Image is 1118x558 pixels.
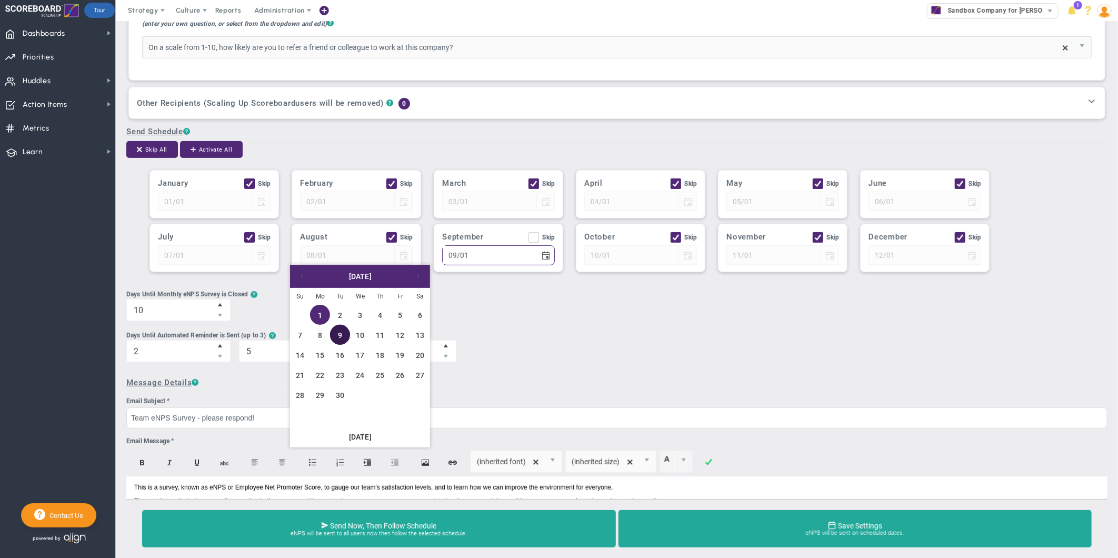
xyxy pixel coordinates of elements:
span: Skip [542,178,555,191]
a: 4 [370,305,390,325]
a: 30 [330,385,350,405]
h3: February [300,178,386,192]
div: Email Subject * [126,396,1107,406]
h3: July [158,232,244,245]
a: Done! [696,453,721,473]
button: Indent [355,453,380,473]
a: 14 [290,345,310,365]
h3: June [869,178,955,192]
button: Strikethrough [212,453,237,473]
span: eNPS will be sent on scheduled dates. [628,531,1083,537]
span: Increase value [211,300,231,310]
a: 8 [310,325,330,345]
span: Current selected color is rgba(255, 255, 255, 0) [660,451,693,473]
a: 1 [310,305,330,325]
span: select [638,451,656,472]
button: Bold [129,453,155,473]
th: Thursday [370,288,390,305]
span: Decrease value [211,351,231,362]
h3: January [158,178,244,192]
span: Skip [542,232,555,244]
a: 3 [350,305,370,325]
span: Skip [258,232,271,244]
button: Skip All [126,141,178,158]
h3: October [584,232,671,245]
span: Skip [826,178,839,191]
span: Skip [969,178,981,191]
h3: April [584,178,671,192]
a: 5 [390,305,410,325]
h3: August [300,232,386,245]
h3: December [869,232,955,245]
h3: May [726,178,813,192]
h3: Other Recipients ( users will be removed) [137,98,384,108]
a: 27 [410,365,430,385]
h3: Message Details [126,378,1107,388]
div: Days Until Monthly eNPS Survey is Closed [126,291,248,298]
a: 10 [350,325,370,345]
input: Email Subject * [126,407,1107,429]
div: Powered by Align [21,530,129,546]
a: 7 [290,325,310,345]
a: 23 [330,365,350,385]
button: Save Settings eNPS will be sent on scheduled dates. [618,510,1092,547]
span: select [1043,4,1058,18]
span: Decrease value [436,351,456,362]
button: Underline [184,453,209,473]
span: Scaling Up Scoreboard [207,98,296,108]
div: Days Until Automated Reminder is Sent (up to 3) [126,332,266,340]
div: Email Message * [126,436,1107,446]
h3: Send Schedule [126,127,1107,137]
span: Skip [684,178,697,191]
button: Insert hyperlink [440,453,465,473]
a: 13 [410,325,430,345]
span: Priorities [23,46,54,68]
span: Strategy [128,6,158,14]
td: Current focused date is Monday, September 1, 2025 [310,305,330,325]
button: Activate All [180,141,243,158]
h3: September [442,232,528,245]
a: 16 [330,345,350,365]
span: Learn [23,141,43,163]
th: Friday [390,288,410,305]
span: Skip [400,232,413,244]
span: Huddles [23,70,51,92]
a: 19 [390,345,410,365]
a: 28 [290,385,310,405]
span: 0 [398,98,410,109]
span: Dashboards [23,23,65,45]
th: Saturday [410,288,430,305]
span: Skip [969,232,981,244]
h3: November [726,232,813,245]
input: 5 [239,341,323,362]
div: This is a subject that will be sent with the request to participate in the survey. [126,396,1107,429]
span: 1 [1074,1,1082,9]
span: Increase value [436,341,456,351]
button: Insert ordered list [327,453,353,473]
a: 2 [330,305,350,325]
a: 20 [410,345,430,365]
span: select [536,246,554,264]
a: 21 [290,365,310,385]
a: 9 [330,325,350,345]
span: Skip [258,178,271,191]
a: 29 [310,385,330,405]
span: Skip [400,178,413,191]
span: eNPS will be sent to all users now then follow the selected schedule. [152,531,606,537]
th: Sunday [290,288,310,305]
a: 22 [310,365,330,385]
span: Administration [254,6,304,14]
span: Skip [826,232,839,244]
th: Tuesday [330,288,350,305]
span: Save Settings [838,522,882,531]
img: 86643.Person.photo [1097,4,1112,18]
input: Font Name [471,451,544,472]
span: Action Items [23,94,67,116]
span: select [1073,37,1091,58]
a: 24 [350,365,370,385]
a: 26 [390,365,410,385]
input: 2 [127,341,210,362]
a: 17 [350,345,370,365]
th: Wednesday [350,288,370,305]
